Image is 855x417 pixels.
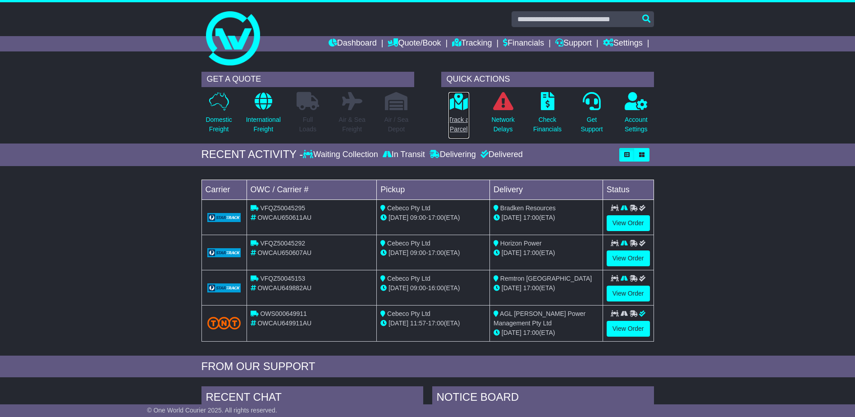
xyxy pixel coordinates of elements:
[206,115,232,134] p: Domestic Freight
[607,321,650,337] a: View Order
[201,360,654,373] div: FROM OUR SUPPORT
[523,284,539,292] span: 17:00
[207,213,241,222] img: GetCarrierServiceLogo
[494,328,599,338] div: (ETA)
[384,115,409,134] p: Air / Sea Depot
[502,249,521,256] span: [DATE]
[410,214,426,221] span: 09:00
[523,329,539,336] span: 17:00
[410,249,426,256] span: 09:00
[410,320,426,327] span: 11:57
[389,284,408,292] span: [DATE]
[494,248,599,258] div: (ETA)
[207,317,241,329] img: TNT_Domestic.png
[448,92,470,139] a: Track aParcel
[607,286,650,301] a: View Order
[624,92,648,139] a: AccountSettings
[387,240,430,247] span: Cebeco Pty Ltd
[432,386,654,411] div: NOTICE BOARD
[201,148,303,161] div: RECENT ACTIVITY -
[500,240,542,247] span: Horizon Power
[502,329,521,336] span: [DATE]
[491,92,515,139] a: NetworkDelays
[428,214,444,221] span: 17:00
[607,250,650,266] a: View Order
[523,214,539,221] span: 17:00
[410,284,426,292] span: 09:00
[502,284,521,292] span: [DATE]
[387,275,430,282] span: Cebeco Pty Ltd
[205,92,232,139] a: DomesticFreight
[387,204,430,212] span: Cebeco Pty Ltd
[147,407,277,414] span: © One World Courier 2025. All rights reserved.
[491,115,514,134] p: Network Delays
[580,92,603,139] a: GetSupport
[494,283,599,293] div: (ETA)
[260,240,305,247] span: VFQZ50045292
[377,180,490,199] td: Pickup
[260,204,305,212] span: VFQZ50045295
[555,36,592,51] a: Support
[329,36,377,51] a: Dashboard
[441,72,654,87] div: QUICK ACTIONS
[603,36,643,51] a: Settings
[428,249,444,256] span: 17:00
[494,310,585,327] span: AGL [PERSON_NAME] Power Management Pty Ltd
[201,386,423,411] div: RECENT CHAT
[387,310,430,317] span: Cebeco Pty Ltd
[448,115,469,134] p: Track a Parcel
[427,150,478,160] div: Delivering
[533,115,562,134] p: Check Financials
[603,180,654,199] td: Status
[247,180,377,199] td: OWC / Carrier #
[207,283,241,292] img: GetCarrierServiceLogo
[389,214,408,221] span: [DATE]
[380,283,486,293] div: - (ETA)
[207,248,241,257] img: GetCarrierServiceLogo
[523,249,539,256] span: 17:00
[260,310,307,317] span: OWS000649911
[581,115,603,134] p: Get Support
[260,275,305,282] span: VFQZ50045153
[478,150,523,160] div: Delivered
[257,214,311,221] span: OWCAU650611AU
[607,215,650,231] a: View Order
[257,249,311,256] span: OWCAU650607AU
[246,92,281,139] a: InternationalFreight
[428,320,444,327] span: 17:00
[428,284,444,292] span: 16:00
[297,115,319,134] p: Full Loads
[380,319,486,328] div: - (ETA)
[388,36,441,51] a: Quote/Book
[500,204,556,212] span: Bradken Resources
[452,36,492,51] a: Tracking
[533,92,562,139] a: CheckFinancials
[303,150,380,160] div: Waiting Collection
[500,275,592,282] span: Remtron [GEOGRAPHIC_DATA]
[380,248,486,258] div: - (ETA)
[489,180,603,199] td: Delivery
[257,284,311,292] span: OWCAU649882AU
[503,36,544,51] a: Financials
[246,115,281,134] p: International Freight
[339,115,366,134] p: Air & Sea Freight
[380,150,427,160] div: In Transit
[201,180,247,199] td: Carrier
[201,72,414,87] div: GET A QUOTE
[389,249,408,256] span: [DATE]
[389,320,408,327] span: [DATE]
[494,213,599,222] div: (ETA)
[257,320,311,327] span: OWCAU649911AU
[380,213,486,222] div: - (ETA)
[502,214,521,221] span: [DATE]
[625,115,648,134] p: Account Settings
